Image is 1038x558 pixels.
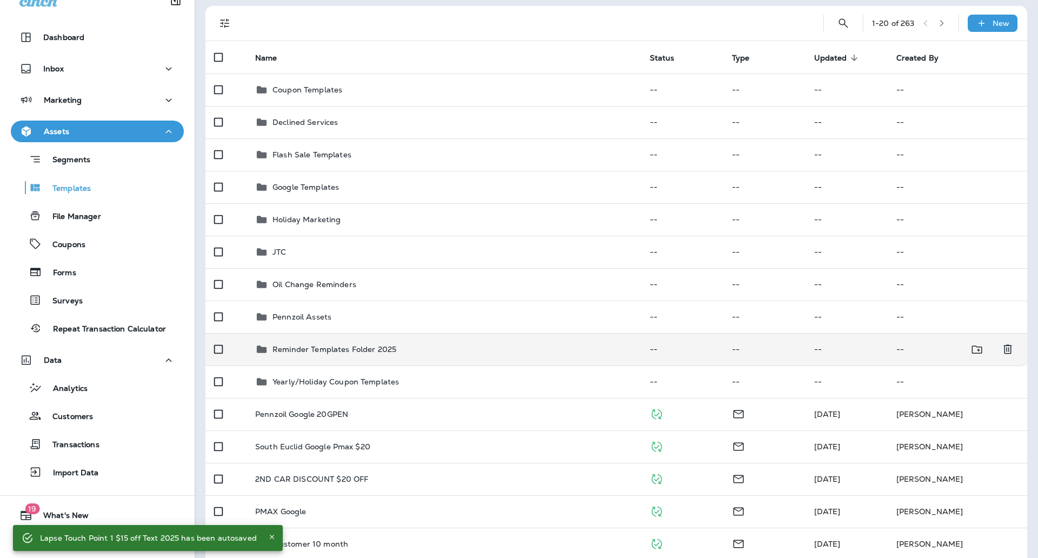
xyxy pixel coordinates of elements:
td: -- [888,301,1027,333]
span: Email [732,408,745,418]
td: -- [806,74,888,106]
span: Robert Wlasuk [814,507,841,516]
td: -- [806,268,888,301]
td: -- [641,74,723,106]
p: Templates [42,184,91,194]
td: -- [641,301,723,333]
button: Import Data [11,461,184,483]
span: Email [732,506,745,515]
td: -- [888,106,1027,138]
span: Type [732,54,750,63]
td: -- [641,333,723,366]
td: [PERSON_NAME] [888,463,1027,495]
p: Marketing [44,96,82,104]
td: -- [641,138,723,171]
button: Support [11,530,184,552]
button: Transactions [11,433,184,455]
button: Forms [11,261,184,283]
td: -- [888,171,1027,203]
td: -- [888,74,1027,106]
p: Oil Change Reminders [272,280,356,289]
td: -- [888,333,986,366]
button: Coupons [11,232,184,255]
td: -- [806,106,888,138]
p: Import Data [42,468,99,479]
p: Yearly/Holiday Coupon Templates [272,377,399,386]
p: Inbox [43,64,64,73]
p: Flash Sale Templates [272,150,351,159]
p: Repeat Transaction Calculator [42,324,166,335]
button: Filters [214,12,236,34]
td: -- [888,138,1027,171]
span: What's New [32,511,89,524]
span: Email [732,473,745,483]
div: 1 - 20 of 263 [872,19,915,28]
p: File Manager [42,212,101,222]
td: -- [641,171,723,203]
td: -- [723,301,806,333]
p: 2ND CAR DISCOUNT $20 OFF [255,475,368,483]
td: -- [806,236,888,268]
td: -- [641,236,723,268]
span: Published [650,408,663,418]
p: Google Templates [272,183,339,191]
td: -- [806,333,888,366]
button: Delete [997,338,1019,361]
td: -- [723,268,806,301]
button: 19What's New [11,504,184,526]
p: Dashboard [43,33,84,42]
p: Assets [44,127,69,136]
span: Published [650,538,663,548]
td: -- [806,138,888,171]
button: Surveys [11,289,184,311]
p: Declined Services [272,118,338,127]
p: PMAX Google [255,507,307,516]
p: Holiday Marketing [272,215,341,224]
button: Assets [11,121,184,142]
span: Published [650,441,663,450]
span: Email [732,538,745,548]
button: Inbox [11,58,184,79]
td: -- [888,203,1027,236]
button: Segments [11,148,184,171]
p: Coupon Templates [272,85,342,94]
span: J-P Scoville [814,442,841,451]
span: [DATE] [814,539,841,549]
td: [PERSON_NAME] [888,398,1027,430]
p: Analytics [42,384,88,394]
p: Pennzoil Assets [272,313,331,321]
span: Status [650,53,689,63]
td: -- [723,203,806,236]
button: Analytics [11,376,184,399]
span: Created By [896,53,953,63]
td: -- [723,333,806,366]
p: JTC [272,248,286,256]
button: Search Templates [833,12,854,34]
span: 19 [25,503,39,514]
td: [PERSON_NAME] [888,430,1027,463]
td: -- [723,106,806,138]
button: Data [11,349,184,371]
td: -- [641,366,723,398]
td: -- [641,106,723,138]
td: -- [641,268,723,301]
span: Email [732,441,745,450]
span: Published [650,473,663,483]
button: Marketing [11,89,184,111]
p: New [993,19,1009,28]
button: Repeat Transaction Calculator [11,317,184,340]
span: Robert Wlasuk [814,409,841,419]
span: Updated [814,53,861,63]
div: Lapse Touch Point 1 $15 off Text 2025 has been autosaved [40,528,257,548]
button: Customers [11,404,184,427]
td: [PERSON_NAME] [888,495,1027,528]
td: -- [723,366,806,398]
td: -- [723,74,806,106]
button: Move to folder [966,338,988,361]
span: Name [255,53,291,63]
span: Created By [896,54,939,63]
button: Dashboard [11,26,184,48]
p: Lost Customer 10 month [255,540,348,548]
p: Forms [42,268,76,278]
span: Updated [814,54,847,63]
